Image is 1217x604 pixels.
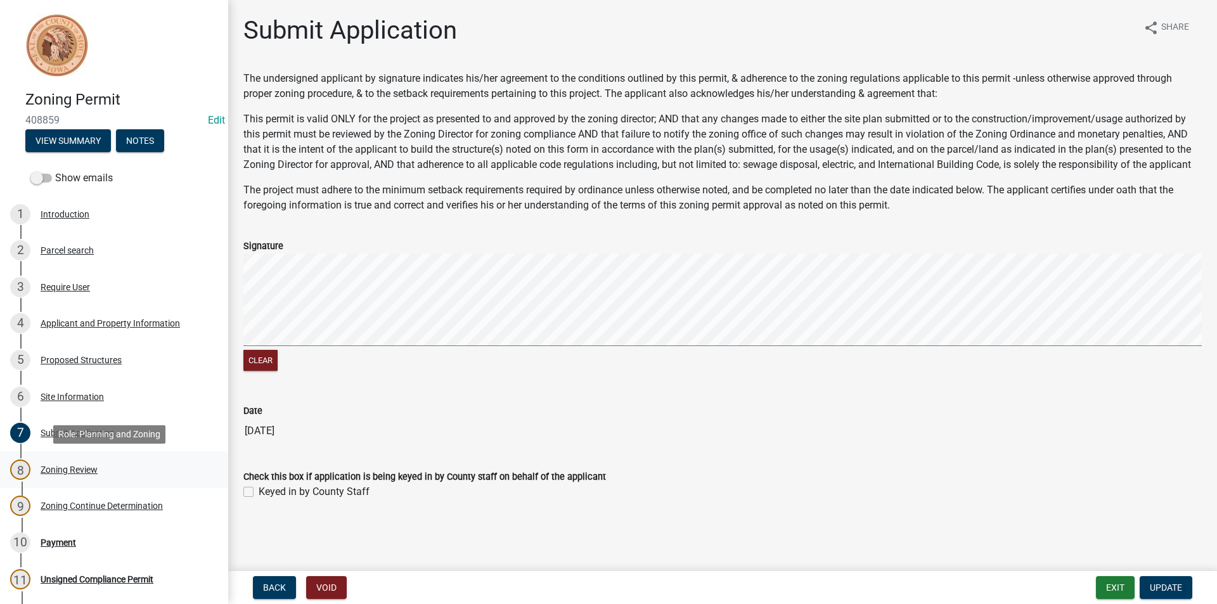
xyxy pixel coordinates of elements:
[30,170,113,186] label: Show emails
[306,576,347,599] button: Void
[10,387,30,407] div: 6
[243,407,262,416] label: Date
[243,242,283,251] label: Signature
[1096,576,1135,599] button: Exit
[10,240,30,260] div: 2
[243,71,1202,101] p: The undersigned applicant by signature indicates his/her agreement to the conditions outlined by ...
[1150,582,1182,593] span: Update
[10,350,30,370] div: 5
[41,392,104,401] div: Site Information
[243,112,1202,172] p: This permit is valid ONLY for the project as presented to and approved by the zoning director; AN...
[259,484,370,499] label: Keyed in by County Staff
[10,569,30,589] div: 11
[243,473,606,482] label: Check this box if application is being keyed in by County staff on behalf of the applicant
[25,136,111,146] wm-modal-confirm: Summary
[41,538,76,547] div: Payment
[41,210,89,219] div: Introduction
[53,425,165,444] div: Role: Planning and Zoning
[25,13,89,77] img: Sioux County, Iowa
[10,313,30,333] div: 4
[263,582,286,593] span: Back
[10,496,30,516] div: 9
[10,459,30,480] div: 8
[10,532,30,553] div: 10
[41,283,90,292] div: Require User
[25,91,218,109] h4: Zoning Permit
[1161,20,1189,35] span: Share
[116,129,164,152] button: Notes
[41,465,98,474] div: Zoning Review
[25,114,203,126] span: 408859
[25,129,111,152] button: View Summary
[41,319,180,328] div: Applicant and Property Information
[116,136,164,146] wm-modal-confirm: Notes
[41,246,94,255] div: Parcel search
[41,356,122,364] div: Proposed Structures
[1143,20,1159,35] i: share
[41,428,115,437] div: Submit Application
[1133,15,1199,40] button: shareShare
[243,350,278,371] button: Clear
[41,575,153,584] div: Unsigned Compliance Permit
[208,114,225,126] wm-modal-confirm: Edit Application Number
[243,183,1202,213] p: The project must adhere to the minimum setback requirements required by ordinance unless otherwis...
[10,204,30,224] div: 1
[243,15,457,46] h1: Submit Application
[208,114,225,126] a: Edit
[1140,576,1192,599] button: Update
[253,576,296,599] button: Back
[10,423,30,443] div: 7
[41,501,163,510] div: Zoning Continue Determination
[10,277,30,297] div: 3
